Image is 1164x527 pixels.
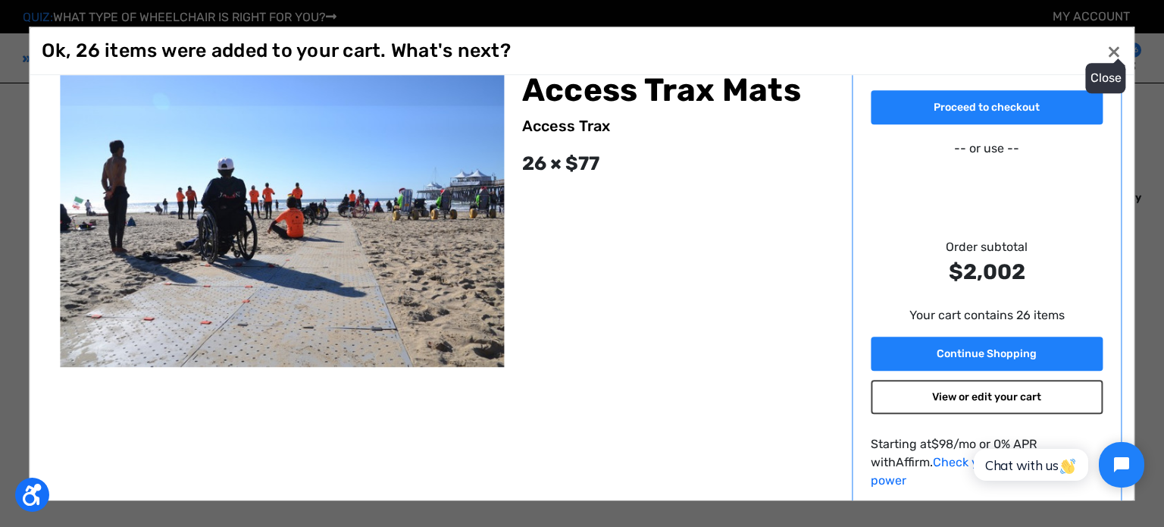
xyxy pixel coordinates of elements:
[60,71,504,368] img: Access Trax Mats
[957,429,1157,500] iframe: Tidio Chat
[871,140,1103,158] p: -- or use --
[42,39,511,62] h1: Ok, 26 items were added to your cart. What's next?
[871,337,1103,371] a: Continue Shopping
[871,380,1103,414] a: View or edit your cart
[896,455,930,469] span: Affirm
[871,238,1103,288] div: Order subtotal
[871,164,1103,194] iframe: PayPal-paypal
[522,71,834,109] h2: Access Trax Mats
[1107,37,1121,66] span: ×
[931,437,953,451] span: $98
[871,306,1103,325] p: Your cart contains 26 items
[871,435,1103,490] p: Starting at /mo or 0% APR with .
[522,114,834,137] div: Access Trax
[871,256,1103,288] strong: $2,002
[522,149,834,178] div: 26 × $77
[871,90,1103,124] a: Proceed to checkout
